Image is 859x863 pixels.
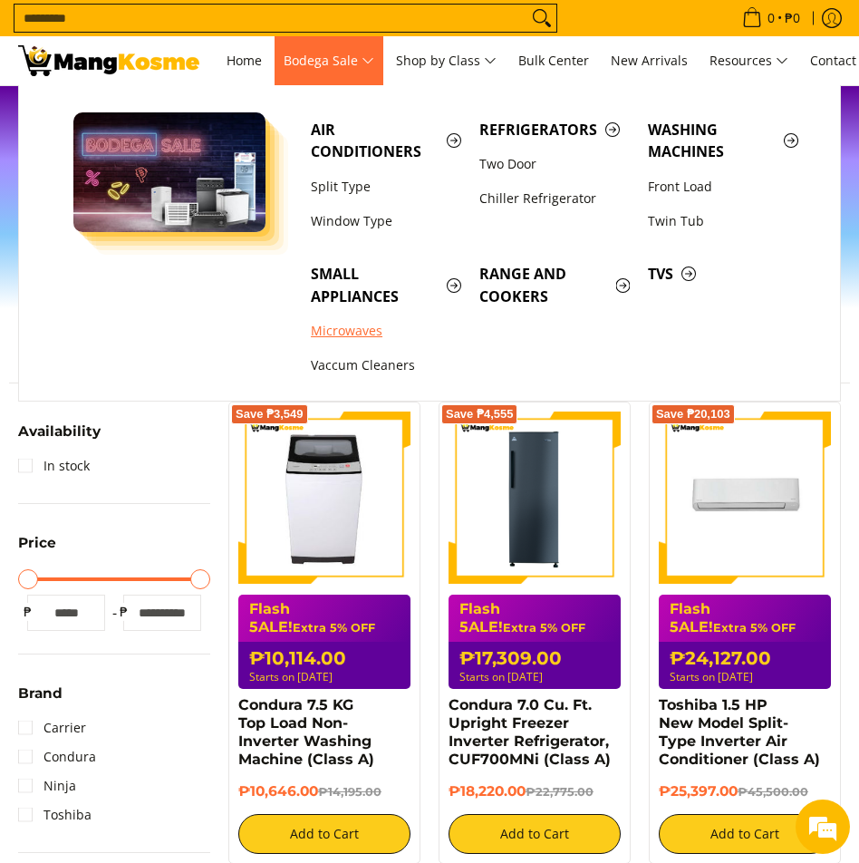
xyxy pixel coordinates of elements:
[18,713,86,742] a: Carrier
[765,12,777,24] span: 0
[238,782,410,800] h6: ₱10,646.00
[9,495,345,558] textarea: Type your message and click 'Submit'
[479,119,630,141] span: Refrigerators
[18,536,56,563] summary: Open
[509,36,598,85] a: Bulk Center
[611,52,688,69] span: New Arrivals
[18,800,92,829] a: Toshiba
[302,170,470,204] a: Split Type
[648,119,798,164] span: Washing Machines
[302,257,470,314] a: Small Appliances
[311,119,461,164] span: Air Conditioners
[659,696,820,768] a: Toshiba 1.5 HP New Model Split-Type Inverter Air Conditioner (Class A)
[738,785,808,799] del: ₱45,500.00
[318,785,381,799] del: ₱14,195.00
[302,314,470,348] a: Microwaves
[227,52,262,69] span: Home
[114,603,132,621] span: ₱
[238,814,410,854] button: Add to Cart
[659,782,831,800] h6: ₱25,397.00
[479,263,630,308] span: Range and Cookers
[639,257,807,291] a: TVs
[526,785,594,799] del: ₱22,775.00
[18,742,96,771] a: Condura
[94,102,304,125] div: Leave a message
[656,409,730,420] span: Save ₱20,103
[238,696,374,768] a: Condura 7.5 KG Top Load Non-Inverter Washing Machine (Class A)
[737,8,806,28] span: •
[18,686,63,713] summary: Open
[700,36,797,85] a: Resources
[659,814,831,854] button: Add to Cart
[387,36,506,85] a: Shop by Class
[470,147,639,181] a: Two Door
[302,204,470,238] a: Window Type
[602,36,697,85] a: New Arrivals
[446,409,514,420] span: Save ₱4,555
[782,12,803,24] span: ₱0
[18,45,199,76] img: BREAKING NEWS: Flash 5ale! August 15-17, 2025 l Mang Kosme
[236,409,304,420] span: Save ₱3,549
[265,558,329,583] em: Submit
[244,412,405,584] img: condura-7.5kg-topload-non-inverter-washing-machine-class-c-full-view-mang-kosme
[470,181,639,216] a: Chiller Refrigerator
[297,9,341,53] div: Minimize live chat window
[284,50,374,73] span: Bodega Sale
[639,170,807,204] a: Front Load
[18,603,36,621] span: ₱
[18,771,76,800] a: Ninja
[518,52,589,69] span: Bulk Center
[38,228,316,412] span: We are offline. Please leave us a message.
[18,451,90,480] a: In stock
[449,412,621,584] img: Condura 7.0 Cu. Ft. Upright Freezer Inverter Refrigerator, CUF700MNi (Class A)
[73,112,265,232] img: Bodega Sale
[396,50,497,73] span: Shop by Class
[217,36,271,85] a: Home
[449,814,621,854] button: Add to Cart
[659,412,831,584] img: Toshiba 1.5 HP New Model Split-Type Inverter Air Conditioner (Class A)
[639,204,807,238] a: Twin Tub
[648,263,798,286] span: TVs
[527,5,556,32] button: Search
[449,782,621,800] h6: ₱18,220.00
[18,424,101,451] summary: Open
[470,257,639,314] a: Range and Cookers
[449,696,611,768] a: Condura 7.0 Cu. Ft. Upright Freezer Inverter Refrigerator, CUF700MNi (Class A)
[639,112,807,170] a: Washing Machines
[18,686,63,700] span: Brand
[18,424,101,438] span: Availability
[311,263,461,308] span: Small Appliances
[470,112,639,147] a: Refrigerators
[302,348,470,383] a: Vaccum Cleaners
[709,50,788,73] span: Resources
[18,536,56,549] span: Price
[302,112,470,170] a: Air Conditioners
[275,36,383,85] a: Bodega Sale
